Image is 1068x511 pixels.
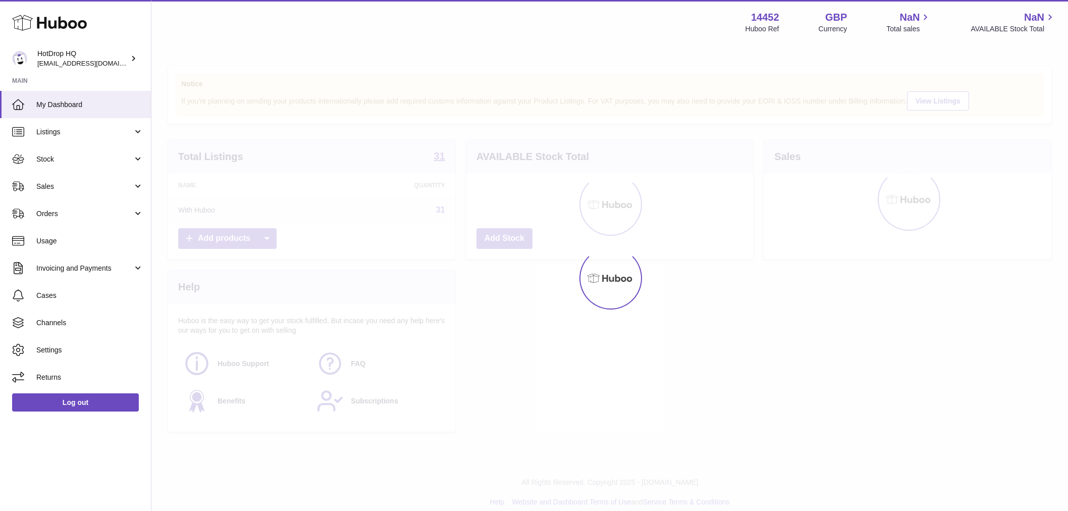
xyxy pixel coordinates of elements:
[36,345,143,355] span: Settings
[36,318,143,328] span: Channels
[751,11,779,24] strong: 14452
[36,209,133,219] span: Orders
[819,24,847,34] div: Currency
[971,11,1056,34] a: NaN AVAILABLE Stock Total
[886,24,931,34] span: Total sales
[1024,11,1044,24] span: NaN
[745,24,779,34] div: Huboo Ref
[36,264,133,273] span: Invoicing and Payments
[36,155,133,164] span: Stock
[36,127,133,137] span: Listings
[12,393,139,412] a: Log out
[36,236,143,246] span: Usage
[36,182,133,191] span: Sales
[37,59,148,67] span: [EMAIL_ADDRESS][DOMAIN_NAME]
[36,100,143,110] span: My Dashboard
[36,373,143,382] span: Returns
[971,24,1056,34] span: AVAILABLE Stock Total
[886,11,931,34] a: NaN Total sales
[36,291,143,300] span: Cases
[37,49,128,68] div: HotDrop HQ
[899,11,920,24] span: NaN
[12,51,27,66] img: internalAdmin-14452@internal.huboo.com
[825,11,847,24] strong: GBP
